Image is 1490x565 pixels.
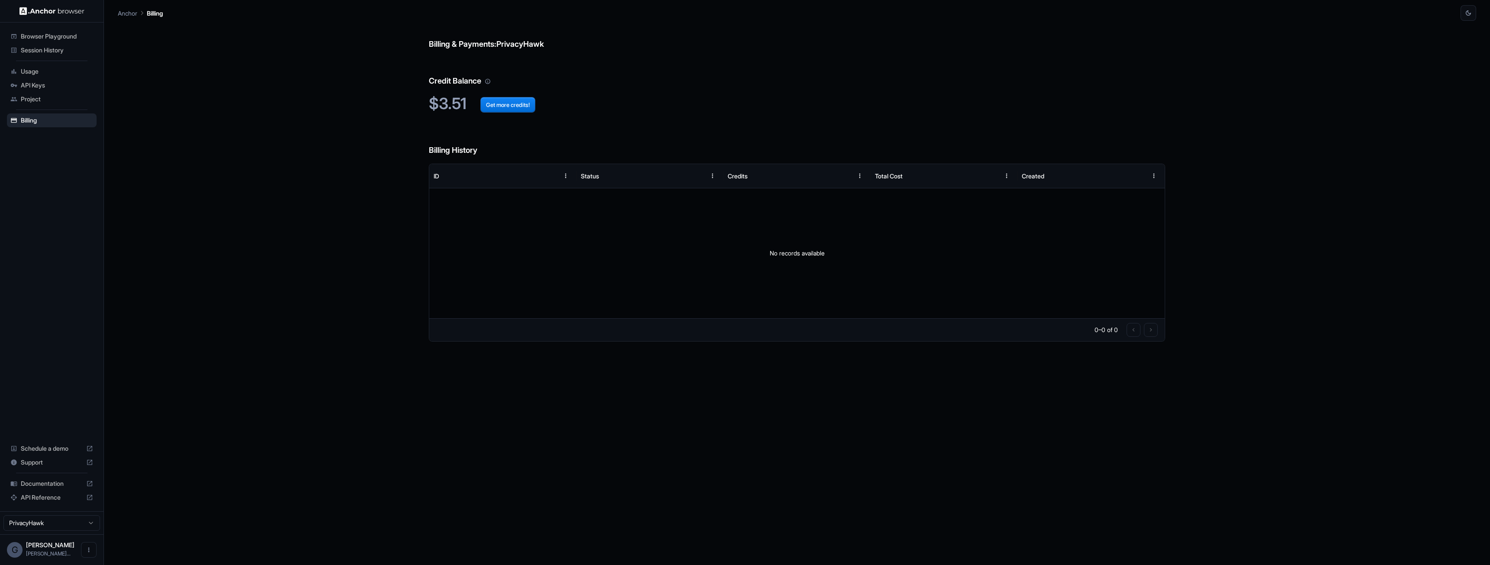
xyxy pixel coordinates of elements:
div: Credits [728,172,748,180]
button: Open menu [81,542,97,558]
span: Geraldo Salazar [26,541,74,549]
h6: Billing History [429,127,1165,157]
button: Sort [542,168,558,184]
h2: $3.51 [429,94,1165,113]
div: Project [7,92,97,106]
span: Project [21,95,93,103]
button: Sort [1130,168,1146,184]
button: Menu [705,168,720,184]
span: Documentation [21,479,83,488]
div: Session History [7,43,97,57]
button: Menu [1146,168,1162,184]
span: Usage [21,67,93,76]
div: Documentation [7,477,97,491]
span: API Keys [21,81,93,90]
span: API Reference [21,493,83,502]
div: Schedule a demo [7,442,97,455]
div: Status [581,172,599,180]
svg: Your credit balance will be consumed as you use the API. Visit the usage page to view a breakdown... [485,78,491,84]
button: Menu [852,168,868,184]
div: Total Cost [875,172,903,180]
div: Usage [7,65,97,78]
button: Menu [558,168,573,184]
span: Support [21,458,83,467]
button: Get more credits! [480,97,535,113]
span: Session History [21,46,93,55]
span: geraldo@privacyhawk.com [26,550,71,557]
span: Browser Playground [21,32,93,41]
p: Anchor [118,9,137,18]
button: Sort [983,168,999,184]
button: Menu [999,168,1014,184]
div: Created [1022,172,1044,180]
img: Anchor Logo [19,7,84,15]
div: API Keys [7,78,97,92]
h6: Billing & Payments: PrivacyHawk [429,21,1165,51]
button: Sort [836,168,852,184]
span: Schedule a demo [21,444,83,453]
div: Billing [7,113,97,127]
div: ID [434,172,439,180]
p: 0–0 of 0 [1095,326,1118,334]
nav: breadcrumb [118,8,163,18]
span: Billing [21,116,93,125]
div: No records available [429,188,1165,318]
div: Support [7,455,97,469]
button: Sort [689,168,705,184]
p: Billing [147,9,163,18]
h6: Credit Balance [429,58,1165,87]
div: Browser Playground [7,29,97,43]
div: G [7,542,23,558]
div: API Reference [7,491,97,504]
